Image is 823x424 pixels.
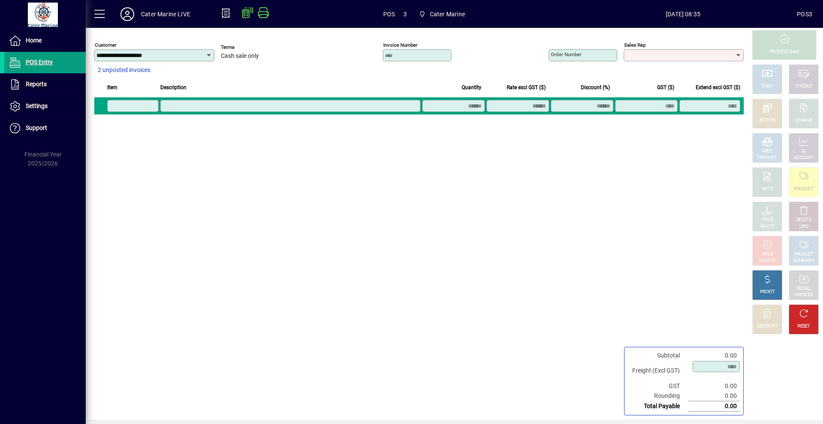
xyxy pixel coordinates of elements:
div: PRODUCT [757,155,777,161]
mat-label: Invoice number [383,42,418,48]
div: DISCOUNT [757,323,778,330]
div: RESET [797,323,810,330]
button: 2 unposted invoices [94,63,154,78]
span: Settings [26,102,48,109]
div: ACCOUNT [794,155,814,161]
td: Rounding [628,391,688,401]
span: Item [107,83,117,92]
div: RECALL [796,286,811,292]
td: Subtotal [628,351,688,361]
span: Reports [26,81,47,87]
div: MISC [762,148,772,155]
div: NOTE [762,186,773,192]
div: PROFIT [760,289,775,295]
div: Cater Marine LIVE [141,7,190,21]
span: 2 unposted invoices [98,66,150,75]
a: Reports [4,74,86,95]
div: PRODUCT [794,186,813,192]
div: LINE [799,223,808,230]
span: Cater Marine [415,6,469,22]
mat-label: Customer [95,42,117,48]
div: CHARGE [796,117,812,124]
div: EFTPOS [760,117,775,124]
div: CHEQUE [796,83,812,90]
a: Settings [4,96,86,117]
a: Support [4,117,86,139]
td: 0.00 [688,351,740,361]
div: INVOICE [759,258,775,264]
span: Home [26,37,42,44]
mat-label: Order number [551,51,582,57]
div: SELECT [760,223,775,230]
mat-label: Sales rep [624,42,646,48]
div: PRODUCT [794,251,813,258]
td: Freight (Excl GST) [628,361,688,381]
a: Home [4,30,86,51]
div: CASH [762,83,773,90]
button: Profile [114,6,141,22]
span: GST ($) [657,83,674,92]
div: INVOICES [794,292,813,298]
span: Extend excl GST ($) [696,83,740,92]
span: [DATE] 08:35 [569,7,797,21]
div: DELETE [796,217,811,223]
span: 3 [403,7,407,21]
span: Quantity [462,83,481,92]
span: POS [383,7,395,21]
span: Discount (%) [581,83,610,92]
span: POS Entry [26,59,53,66]
td: 0.00 [688,401,740,412]
td: 0.00 [688,381,740,391]
div: PROCESS SALE [769,49,799,55]
span: Rate excl GST ($) [507,83,546,92]
div: GL [801,148,807,155]
div: PRICE [762,217,773,223]
span: Cash sale only [221,53,259,60]
span: Description [160,83,186,92]
span: Support [26,124,47,131]
td: 0.00 [688,391,740,401]
span: Cater Marine [430,7,465,21]
span: Terms [221,45,272,50]
div: SUMMARY [793,258,814,264]
td: Total Payable [628,401,688,412]
div: POS3 [797,7,812,21]
td: GST [628,381,688,391]
div: HOLD [762,251,773,258]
